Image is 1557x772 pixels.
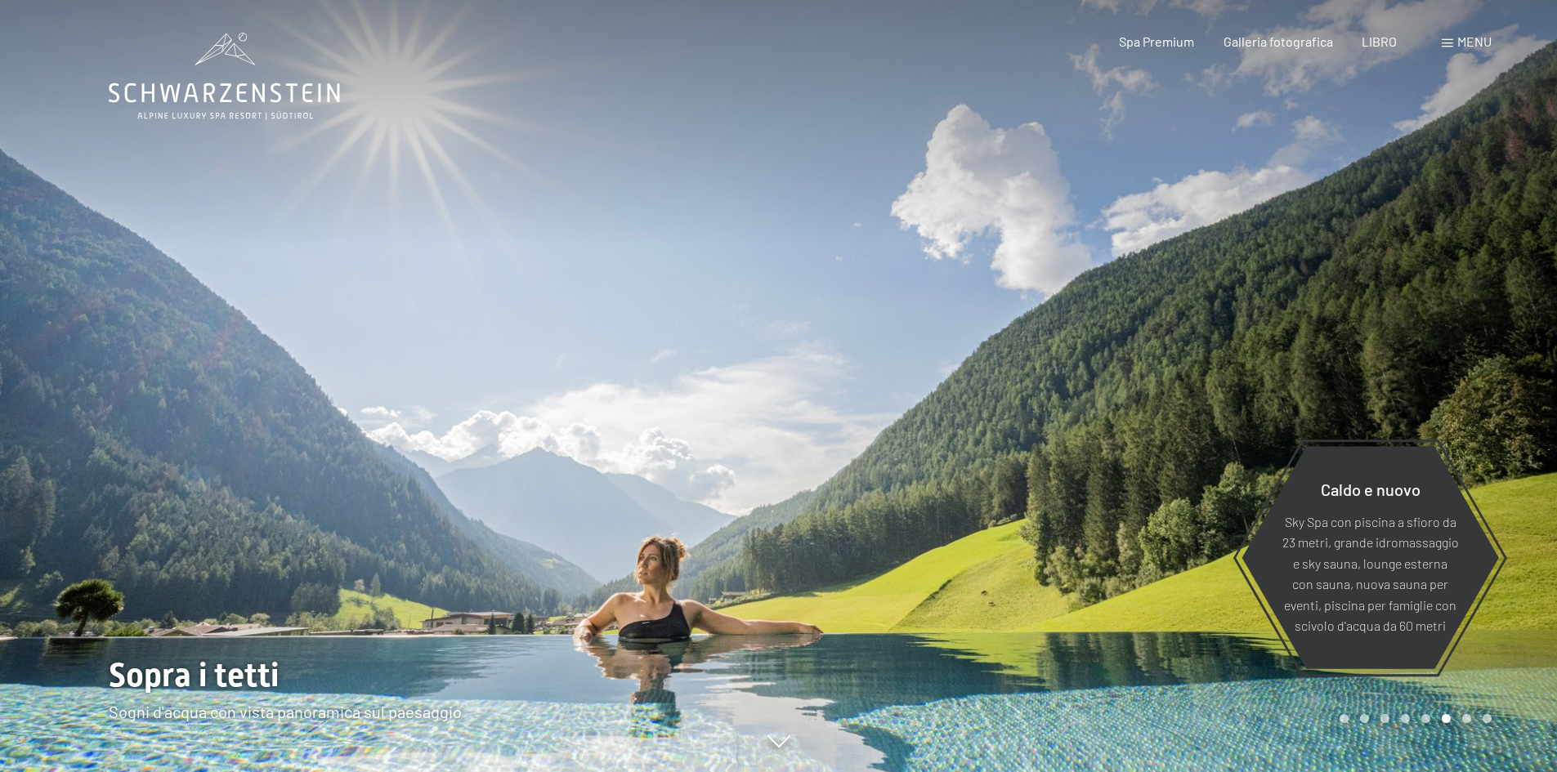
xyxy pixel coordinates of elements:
font: Caldo e nuovo [1321,479,1421,498]
font: menu [1457,33,1492,49]
a: Caldo e nuovo Sky Spa con piscina a sfioro da 23 metri, grande idromassaggio e sky sauna, lounge ... [1241,445,1500,670]
div: Pagina 8 della giostra [1483,714,1492,723]
a: Galleria fotografica [1224,33,1333,49]
div: Paginazione carosello [1334,714,1492,723]
div: Carosello Pagina 7 [1462,714,1471,723]
div: Carousel Page 5 [1421,714,1430,723]
font: Sky Spa con piscina a sfioro da 23 metri, grande idromassaggio e sky sauna, lounge esterna con sa... [1282,513,1459,633]
div: Carousel Page 2 [1360,714,1369,723]
div: Carousel Page 1 [1340,714,1349,723]
div: Carousel Page 4 [1401,714,1410,723]
a: Spa Premium [1119,33,1194,49]
div: Carousel Page 3 [1380,714,1389,723]
a: LIBRO [1362,33,1397,49]
div: Carousel Page 6 (Current Slide) [1442,714,1451,723]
